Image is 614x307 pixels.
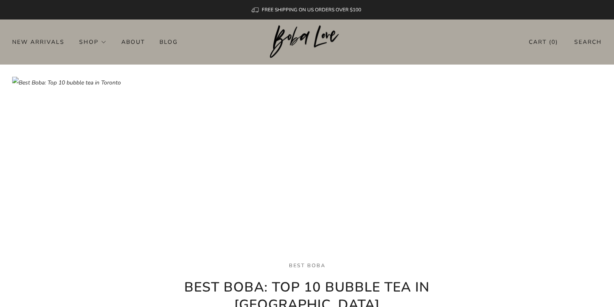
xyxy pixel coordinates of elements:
a: best boba [289,262,325,269]
a: Search [574,35,602,49]
a: About [121,35,145,48]
a: Cart [529,35,558,49]
a: Blog [159,35,178,48]
img: Best Boba: Top 10 bubble tea in Toronto [12,77,602,276]
a: Shop [79,35,107,48]
img: Boba Love [270,25,344,58]
a: New Arrivals [12,35,65,48]
span: FREE SHIPPING ON US ORDERS OVER $100 [262,6,361,13]
a: Boba Love [270,25,344,59]
items-count: 0 [552,38,556,46]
